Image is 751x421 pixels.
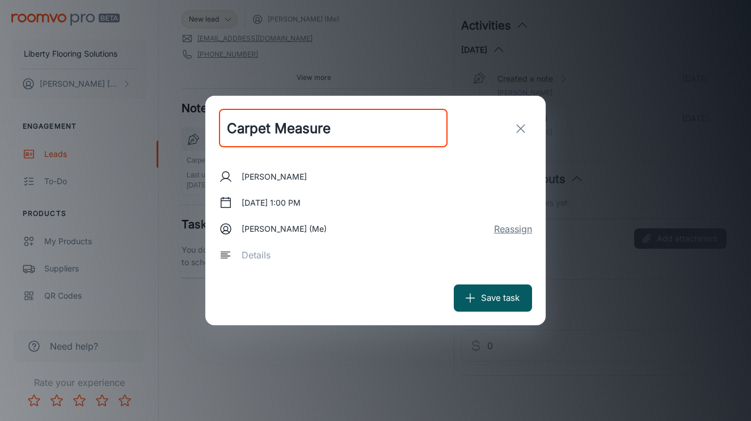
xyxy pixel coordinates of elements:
button: Reassign [494,222,532,236]
button: [DATE] 1:00 PM [237,193,305,213]
button: exit [509,117,532,140]
button: Save task [454,284,532,312]
input: Title* [219,109,448,148]
p: [PERSON_NAME] [242,171,307,183]
p: [PERSON_NAME] (Me) [242,223,327,235]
